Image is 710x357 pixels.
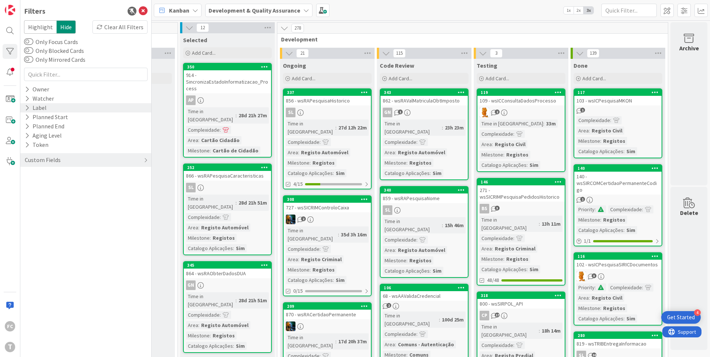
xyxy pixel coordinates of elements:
span: : [623,147,625,155]
div: Sim [334,169,346,177]
div: 271 - wsSICRIMPesquisaPedidosHistorico [477,185,565,202]
div: Milestone [480,255,503,263]
a: 340859 - wsRAPesquisaNomeSLTime in [GEOGRAPHIC_DATA]:15h 46mComplexidade:Area:Registo AutomóvelMi... [380,186,469,278]
a: 140140 - wsSIRCOMCertidaoPermanenteCodigoPriority:Complexidade:Milestone:RegistosCatalogo Aplicaç... [574,164,662,246]
a: 345864 - wsRAObterDadosDUAGNTime in [GEOGRAPHIC_DATA]:28d 21h 51mComplexidade:Area:Registo Automó... [183,261,272,353]
span: : [503,151,504,159]
div: 252 [187,165,271,170]
div: Area [186,136,198,144]
span: : [623,226,625,234]
div: 1/1 [574,236,662,246]
span: : [600,304,601,312]
div: Milestone [286,266,310,274]
div: 866 - wsRAPesquisaCaracteristicas [184,171,271,181]
span: : [595,205,596,213]
div: 345864 - wsRAObterDadosDUA [184,262,271,278]
div: 17d 20h 37m [337,337,369,346]
div: Area [383,246,395,254]
div: Milestone [186,234,210,242]
span: : [236,199,237,207]
span: : [310,266,311,274]
div: Complexidade [186,126,220,134]
div: 18h 14m [540,327,562,335]
div: Sim [431,169,443,177]
a: 119109 - wsICConsultaDadosProcessoRLTime in [GEOGRAPHIC_DATA]:33mComplexidade:Area:Registo CivilM... [477,88,565,172]
span: : [298,148,299,156]
div: Priority [577,205,595,213]
span: : [198,321,199,329]
span: 1 / 1 [584,237,591,245]
div: Catalogo Aplicações [577,314,623,323]
span: : [623,314,625,323]
div: GN [184,280,271,290]
div: 28d 21h 27m [237,111,269,119]
div: Complexidade [186,213,220,221]
span: : [600,216,601,224]
div: Registos [211,234,237,242]
img: Visit kanbanzone.com [5,5,15,15]
div: Milestone [383,159,406,167]
div: 864 - wsRAObterDadosDUA [184,269,271,278]
div: Milestone [186,146,210,155]
div: Registo Civil [493,140,527,148]
div: CP [480,311,489,320]
div: GN [383,108,392,117]
span: : [642,283,643,292]
div: 27d 12h 22m [337,124,369,132]
div: Registos [408,256,433,265]
b: Development & Quality Assurance [209,7,300,14]
span: : [492,140,493,148]
span: : [395,148,396,156]
div: Registo Automóvel [199,321,250,329]
span: : [439,316,440,324]
div: Catalogo Aplicações [577,147,623,155]
div: Complexidade [480,234,513,242]
div: 340 [384,188,468,193]
span: : [600,137,601,145]
div: 280 [578,333,662,338]
span: 3 [592,273,596,278]
div: Complexidade [383,330,416,338]
span: : [416,330,417,338]
div: Time in [GEOGRAPHIC_DATA] [186,107,236,124]
div: Registo Automóvel [199,223,250,232]
div: Milestone [577,137,600,145]
div: Complexidade [186,311,220,319]
div: Complexidade [608,205,642,213]
span: Add Card... [192,50,216,56]
div: Registo Automóvel [299,148,350,156]
span: : [442,221,443,229]
div: 116 [578,254,662,259]
div: Time in [GEOGRAPHIC_DATA] [383,311,439,328]
div: Milestone [286,159,310,167]
span: : [589,294,590,302]
div: SL [381,205,468,215]
div: Sim [625,226,637,234]
span: : [543,119,544,128]
div: 350 [184,64,271,70]
span: : [539,327,540,335]
span: : [338,230,339,239]
div: Registo Automóvel [396,148,447,156]
div: Catalogo Aplicações [383,169,430,177]
div: Complexidade [286,138,319,146]
div: Area [286,148,298,156]
div: 28d 21h 51m [237,199,269,207]
div: 870 - wsRACertidaoPermanente [284,310,371,319]
span: : [513,234,514,242]
div: 280819 - wsTRIBEntregaInformacao [574,332,662,348]
div: Complexidade [608,283,642,292]
span: : [220,213,221,221]
div: Sim [334,276,346,284]
div: 209870 - wsRACertidaoPermanente [284,303,371,319]
div: Priority [577,283,595,292]
span: : [335,337,337,346]
div: 13h 11m [540,220,562,228]
div: Time in [GEOGRAPHIC_DATA] [186,292,236,309]
div: Catalogo Aplicações [480,265,527,273]
div: Registos [311,159,337,167]
div: 337 [287,90,371,95]
div: Area [480,140,492,148]
div: Open Get Started checklist, remaining modules: 4 [661,311,701,324]
div: Registo Criminal [493,245,537,253]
